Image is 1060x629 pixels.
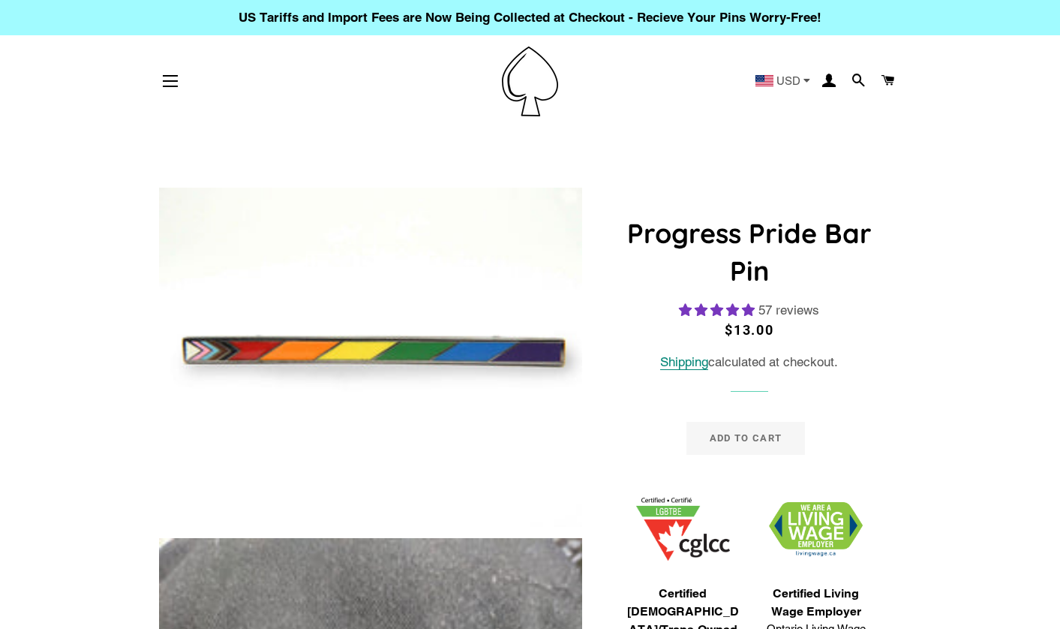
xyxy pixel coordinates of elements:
[758,302,819,318] span: 57 reviews
[502,47,558,116] img: Pin-Ace
[710,432,782,444] span: Add to Cart
[159,188,583,527] img: Progress Pride Bar Pin - Pin-Ace
[636,498,730,561] img: 1705457225.png
[725,322,774,338] span: $13.00
[769,502,863,557] img: 1706832627.png
[616,215,882,290] h1: Progress Pride Bar Pin
[616,352,882,372] div: calculated at checkout.
[660,354,708,370] a: Shipping
[757,585,875,621] span: Certified Living Wage Employer
[686,422,805,455] button: Add to Cart
[679,302,758,318] span: 4.98 stars
[776,75,800,86] span: USD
